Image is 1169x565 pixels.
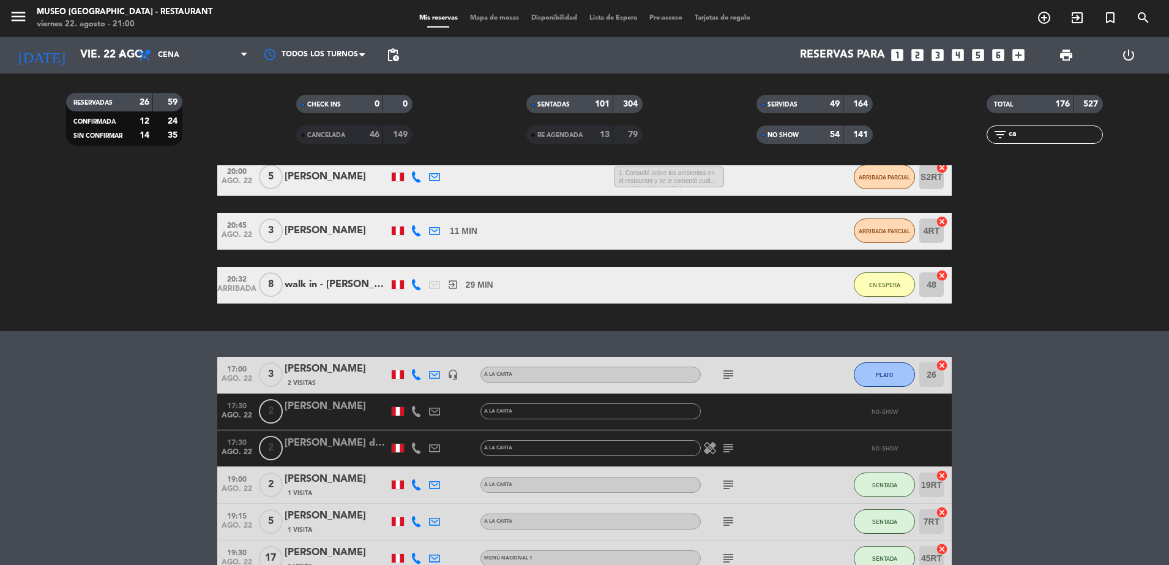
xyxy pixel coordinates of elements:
i: add_circle_outline [1037,10,1051,25]
div: [PERSON_NAME] [285,398,389,414]
span: SENTADA [872,518,897,525]
i: looks_two [909,47,925,63]
i: filter_list [993,127,1007,142]
i: looks_3 [930,47,946,63]
strong: 141 [853,130,870,139]
span: 2 Visitas [288,378,316,388]
span: TOTAL [994,102,1013,108]
button: SENTADA [854,473,915,497]
div: [PERSON_NAME] [285,169,389,185]
span: 3 [259,219,283,243]
input: Filtrar por nombre... [1007,128,1102,141]
button: NO-SHOW [854,436,915,460]
i: healing [703,441,717,455]
strong: 49 [830,100,840,108]
span: 29 MIN [466,278,493,292]
button: menu [9,7,28,30]
strong: 12 [140,117,149,125]
span: A la carta [484,409,512,414]
strong: 54 [830,130,840,139]
div: [PERSON_NAME] [285,545,389,561]
i: search [1136,10,1151,25]
span: EN ESPERA [869,282,900,288]
span: ago. 22 [222,448,252,462]
span: A la carta [484,446,512,451]
i: exit_to_app [447,279,458,290]
span: ago. 22 [222,522,252,536]
span: print [1059,48,1074,62]
span: 19:15 [222,508,252,522]
i: cancel [936,470,948,482]
span: 8 [259,272,283,297]
span: BUSCAR [1127,7,1160,28]
span: 11 MIN [450,224,477,238]
strong: 101 [595,100,610,108]
button: PLATO [854,362,915,387]
span: RE AGENDADA [537,132,583,138]
span: 3 [259,362,283,387]
span: Disponibilidad [525,15,583,21]
i: cancel [936,215,948,228]
span: 19:00 [222,471,252,485]
span: NO-SHOW [872,408,898,415]
span: 5 [259,509,283,534]
i: subject [721,477,736,492]
span: Reserva especial [1094,7,1127,28]
div: [PERSON_NAME] [285,223,389,239]
div: [PERSON_NAME] [285,361,389,377]
span: 1 Visita [288,525,312,535]
span: 17:00 [222,361,252,375]
span: WALK IN [1061,7,1094,28]
button: ARRIBADA PARCIAL [854,219,915,243]
i: cancel [936,359,948,372]
span: Pre-acceso [643,15,689,21]
span: 1. Consultó sobre los ambientes en el restaurant y se le comentó cuáles son. Además, se indicó qu... [614,167,724,187]
span: NO-SHOW [872,445,898,452]
strong: 35 [168,131,180,140]
strong: 0 [403,100,410,108]
strong: 176 [1055,100,1070,108]
span: 19:30 [222,545,252,559]
span: SIN CONFIRMAR [73,133,122,139]
span: NO SHOW [768,132,799,138]
span: SENTADA [872,482,897,488]
span: CONFIRMADA [73,119,116,125]
span: Tarjetas de regalo [689,15,756,21]
button: EN ESPERA [854,272,915,297]
span: Reservas para [800,49,885,61]
i: cancel [936,269,948,282]
span: 17:30 [222,435,252,449]
span: ARRIBADA [222,285,252,299]
div: walk in - [PERSON_NAME] [285,277,389,293]
span: Lista de Espera [583,15,643,21]
i: cancel [936,506,948,518]
span: CHECK INS [307,102,341,108]
strong: 304 [623,100,640,108]
i: [DATE] [9,42,74,69]
span: ago. 22 [222,485,252,499]
span: 17:30 [222,398,252,412]
strong: 149 [393,130,410,139]
span: ago. 22 [222,231,252,245]
strong: 164 [853,100,870,108]
strong: 527 [1083,100,1100,108]
i: subject [721,514,736,529]
span: RESERVAR MESA [1028,7,1061,28]
div: [PERSON_NAME] del [PERSON_NAME] [285,435,389,451]
span: ago. 22 [222,177,252,191]
strong: 46 [370,130,379,139]
i: arrow_drop_down [114,48,129,62]
span: PLATO [876,372,893,378]
i: exit_to_app [1070,10,1085,25]
strong: 59 [168,98,180,107]
span: 20:00 [222,163,252,178]
span: RESERVADAS [73,100,113,106]
span: pending_actions [386,48,400,62]
span: A la carta [484,372,512,377]
span: 20:32 [222,271,252,285]
span: 5 [259,165,283,189]
div: LOG OUT [1097,37,1160,73]
span: Menú Nacional 1 [484,556,532,561]
div: [PERSON_NAME] [285,508,389,524]
span: SERVIDAS [768,102,797,108]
